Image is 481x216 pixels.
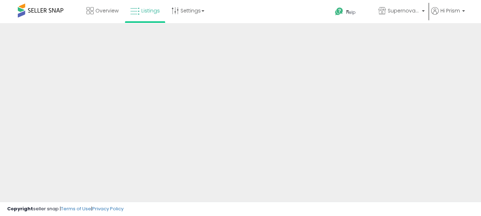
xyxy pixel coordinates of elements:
i: Get Help [335,7,344,16]
span: Supernova Co. [388,7,420,14]
a: Help [329,2,372,23]
div: seller snap | | [7,206,124,212]
strong: Copyright [7,205,33,212]
a: Hi Prism [431,7,465,23]
span: Help [346,9,356,15]
a: Terms of Use [61,205,91,212]
span: Overview [95,7,119,14]
span: Hi Prism [440,7,460,14]
a: Privacy Policy [92,205,124,212]
span: Listings [141,7,160,14]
